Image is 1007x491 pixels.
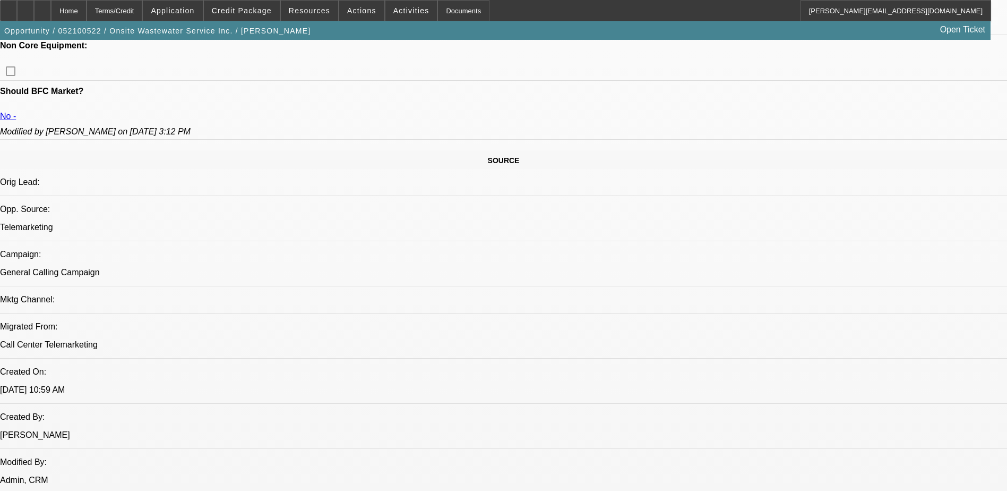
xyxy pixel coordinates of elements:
span: Credit Package [212,6,272,15]
a: Open Ticket [936,21,989,39]
button: Credit Package [204,1,280,21]
span: Activities [393,6,429,15]
span: Actions [347,6,376,15]
button: Actions [339,1,384,21]
button: Resources [281,1,338,21]
span: SOURCE [488,156,520,165]
span: Opportunity / 052100522 / Onsite Wastewater Service Inc. / [PERSON_NAME] [4,27,311,35]
button: Activities [385,1,437,21]
button: Application [143,1,202,21]
span: Resources [289,6,330,15]
span: Application [151,6,194,15]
